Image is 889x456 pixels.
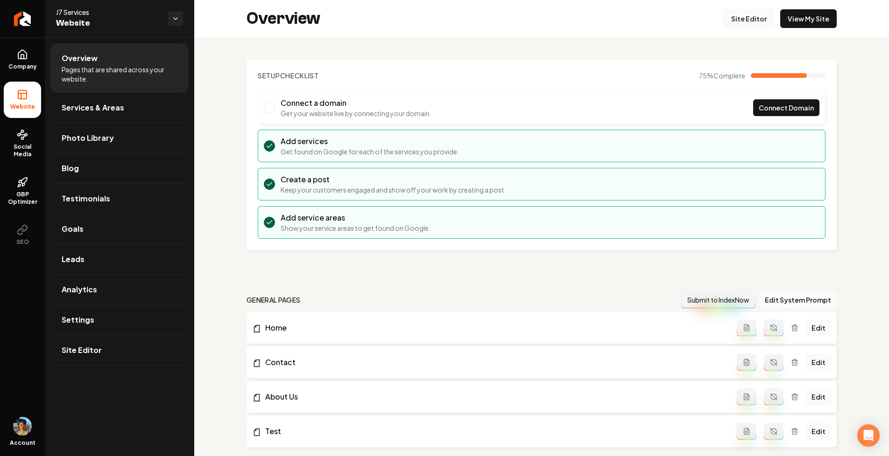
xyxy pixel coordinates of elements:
img: Rebolt Logo [14,11,31,26]
span: Services & Areas [62,102,124,113]
a: Leads [50,244,189,274]
a: Testimonials [50,184,189,214]
span: Site Editor [62,345,102,356]
button: Add admin page prompt [737,354,756,371]
span: Leads [62,254,85,265]
span: Social Media [4,143,41,158]
a: Goals [50,214,189,244]
span: SEO [13,238,33,246]
a: Home [252,322,737,333]
a: Settings [50,305,189,335]
h3: Create a post [281,174,506,185]
a: Company [4,41,41,78]
span: Analytics [62,284,97,295]
h2: Overview [247,9,320,28]
span: Photo Library [62,132,114,144]
a: Edit [806,319,831,336]
a: Contact [252,357,737,368]
span: Connect Domain [759,103,814,113]
span: 75 % [699,71,745,80]
button: Add admin page prompt [737,388,756,405]
span: J7 Services [56,7,161,17]
a: Services & Areas [50,93,189,123]
h2: Checklist [258,71,319,80]
a: Blog [50,153,189,183]
button: Edit System Prompt [759,291,837,308]
a: Connect Domain [753,99,819,116]
button: Add admin page prompt [737,423,756,440]
a: Site Editor [723,9,775,28]
span: Settings [62,314,94,325]
h3: Connect a domain [281,97,431,109]
h2: general pages [247,295,301,304]
span: Overview [62,53,98,64]
a: Analytics [50,275,189,304]
span: Website [7,103,39,111]
span: Blog [62,163,79,174]
div: Open Intercom Messenger [857,424,880,447]
span: Pages that are shared across your website. [62,65,177,83]
span: Complete [713,71,745,80]
span: Company [5,63,41,70]
span: Testimonials [62,193,110,204]
button: Add admin page prompt [737,319,756,336]
span: Setup [258,71,280,80]
a: GBP Optimizer [4,169,41,213]
button: SEO [4,217,41,253]
p: Keep your customers engaged and show off your work by creating a post. [281,185,506,194]
span: GBP Optimizer [4,191,41,206]
a: Site Editor [50,335,189,365]
a: Edit [806,423,831,440]
p: Get found on Google for each of the services you provide. [281,147,459,156]
a: Photo Library [50,123,189,153]
p: Get your website live by connecting your domain. [281,109,431,118]
span: Account [10,439,35,447]
button: Open user button [13,417,32,435]
h3: Add services [281,136,459,147]
h3: Add service areas [281,212,430,223]
a: View My Site [780,9,837,28]
span: Goals [62,223,84,235]
span: Website [56,17,161,30]
a: Test [252,426,737,437]
button: Submit to IndexNow [681,291,755,308]
img: Aditya Nair [13,417,32,435]
a: Social Media [4,122,41,166]
a: Edit [806,388,831,405]
a: Edit [806,354,831,371]
p: Show your service areas to get found on Google. [281,223,430,233]
a: About Us [252,391,737,402]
